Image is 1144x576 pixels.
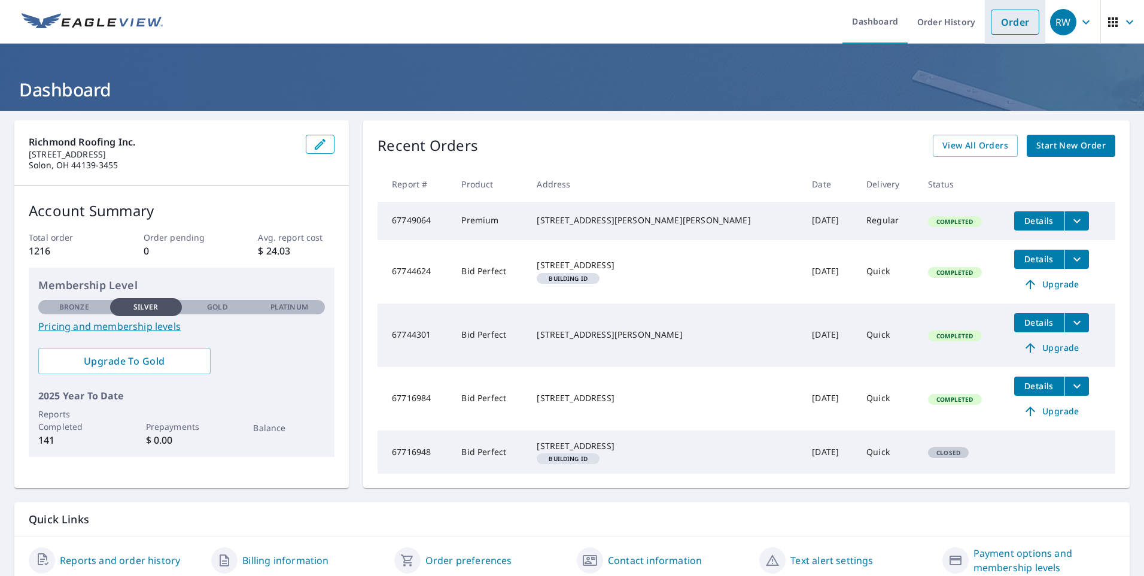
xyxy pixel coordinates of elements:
td: Regular [857,202,918,240]
a: Upgrade To Gold [38,348,211,374]
a: Order [991,10,1039,35]
span: Completed [929,217,980,226]
button: detailsBtn-67744301 [1014,313,1064,332]
div: [STREET_ADDRESS] [537,440,793,452]
td: Premium [452,202,527,240]
div: [STREET_ADDRESS][PERSON_NAME] [537,329,793,341]
h1: Dashboard [14,77,1130,102]
a: Contact information [608,553,702,568]
span: Upgrade [1021,277,1082,292]
p: Gold [207,302,227,313]
td: 67749064 [378,202,452,240]
td: [DATE] [802,240,857,304]
button: filesDropdownBtn-67744301 [1064,313,1089,332]
span: Completed [929,395,980,404]
span: Details [1021,215,1057,226]
a: View All Orders [933,135,1018,157]
p: Order pending [144,231,220,244]
p: Solon, OH 44139-3455 [29,160,296,171]
a: Billing information [242,553,328,568]
span: Details [1021,317,1057,328]
p: $ 0.00 [146,433,218,447]
p: Account Summary [29,200,334,222]
td: Bid Perfect [452,367,527,431]
img: EV Logo [22,13,163,31]
th: Report # [378,166,452,202]
td: Quick [857,304,918,367]
p: Total order [29,231,105,244]
a: Order preferences [425,553,512,568]
td: Quick [857,240,918,304]
td: Bid Perfect [452,240,527,304]
td: [DATE] [802,431,857,474]
p: 2025 Year To Date [38,389,325,403]
td: Bid Perfect [452,431,527,474]
em: Building ID [549,275,588,281]
p: Platinum [270,302,308,313]
p: 1216 [29,244,105,258]
span: Details [1021,380,1057,392]
td: 67744624 [378,240,452,304]
button: filesDropdownBtn-67716984 [1064,377,1089,396]
td: [DATE] [802,202,857,240]
a: Text alert settings [790,553,873,568]
div: [STREET_ADDRESS] [537,392,793,404]
span: Completed [929,332,980,340]
a: Pricing and membership levels [38,319,325,334]
td: 67744301 [378,304,452,367]
p: 141 [38,433,110,447]
p: [STREET_ADDRESS] [29,149,296,160]
span: Upgrade [1021,341,1082,355]
button: detailsBtn-67716984 [1014,377,1064,396]
span: Closed [929,448,967,457]
p: Bronze [59,302,89,313]
th: Date [802,166,857,202]
p: Avg. report cost [258,231,334,244]
span: Details [1021,253,1057,265]
td: Quick [857,367,918,431]
p: Silver [133,302,159,313]
td: [DATE] [802,367,857,431]
th: Product [452,166,527,202]
td: 67716984 [378,367,452,431]
button: filesDropdownBtn-67749064 [1064,211,1089,231]
th: Delivery [857,166,918,202]
p: Membership Level [38,277,325,293]
p: 0 [144,244,220,258]
p: Prepayments [146,420,218,433]
a: Upgrade [1014,402,1089,421]
p: $ 24.03 [258,244,334,258]
button: filesDropdownBtn-67744624 [1064,250,1089,269]
td: Bid Perfect [452,304,527,367]
div: RW [1050,9,1076,35]
div: [STREET_ADDRESS] [537,259,793,271]
span: Upgrade [1021,404,1082,419]
span: Upgrade To Gold [48,354,201,368]
th: Address [527,166,802,202]
p: Recent Orders [378,135,478,157]
a: Payment options and membership levels [973,546,1115,575]
button: detailsBtn-67749064 [1014,211,1064,231]
td: 67716948 [378,431,452,474]
button: detailsBtn-67744624 [1014,250,1064,269]
a: Start New Order [1027,135,1115,157]
a: Upgrade [1014,338,1089,357]
th: Status [918,166,1004,202]
a: Upgrade [1014,275,1089,294]
em: Building ID [549,456,588,462]
p: Quick Links [29,512,1115,527]
span: Completed [929,268,980,277]
td: Quick [857,431,918,474]
p: Balance [253,422,325,434]
td: [DATE] [802,304,857,367]
span: Start New Order [1036,138,1106,153]
p: Reports Completed [38,408,110,433]
div: [STREET_ADDRESS][PERSON_NAME][PERSON_NAME] [537,214,793,226]
span: View All Orders [942,138,1008,153]
a: Reports and order history [60,553,180,568]
p: Richmond Roofing Inc. [29,135,296,149]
